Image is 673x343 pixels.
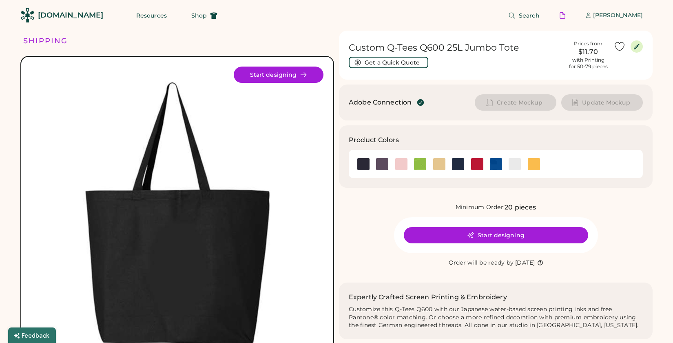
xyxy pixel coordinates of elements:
span: Shop [191,13,207,18]
div: Lime [414,158,426,170]
div: Royal [490,158,502,170]
h2: Expertly Crafted Screen Printing & Embroidery [349,292,507,302]
div: Yellow [528,158,540,170]
div: [DATE] [515,259,535,267]
img: Natural Swatch Image [433,158,445,170]
img: Navy Swatch Image [452,158,464,170]
img: Red Swatch Image [471,158,483,170]
iframe: Front Chat [634,306,669,341]
div: Minimum Order: [456,203,505,212]
div: Natural [433,158,445,170]
button: Create Mockup [475,94,556,111]
button: Shop [182,7,227,24]
img: Rendered Logo - Screens [20,8,35,22]
button: Update Mockup [561,94,643,111]
div: Order will be ready by [449,259,514,267]
button: Start designing [234,67,323,83]
img: Light Pink Swatch Image [395,158,407,170]
h3: Product Colors [349,135,399,145]
div: Red [471,158,483,170]
div: $11.70 [568,47,609,57]
div: White [509,158,521,170]
span: Search [519,13,540,18]
button: Search [498,7,549,24]
div: Charcoal [376,158,388,170]
div: [PERSON_NAME] [593,11,643,20]
img: Royal Swatch Image [490,158,502,170]
div: Navy [452,158,464,170]
div: with Printing for 50-79 pieces [569,57,608,70]
div: Prices from [574,40,602,47]
img: Lime Swatch Image [414,158,426,170]
img: Charcoal Swatch Image [376,158,388,170]
img: Black Swatch Image [357,158,370,170]
div: Light Pink [395,158,407,170]
button: Resources [126,7,177,24]
img: Yellow Swatch Image [528,158,540,170]
h1: Custom Q-Tees Q600 25L Jumbo Tote [349,42,563,53]
img: White Swatch Image [509,158,521,170]
div: Black [357,158,370,170]
span: Create Mockup [497,100,542,105]
div: 20 pieces [505,203,536,212]
button: Start designing [404,227,588,243]
div: [DOMAIN_NAME] [38,10,103,20]
div: Adobe Connection [349,98,412,107]
button: Get a Quick Quote [349,57,428,68]
div: Customize this Q-Tees Q600 with our Japanese water-based screen printing inks and free Pantone® c... [349,305,643,330]
span: Update Mockup [582,100,630,105]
